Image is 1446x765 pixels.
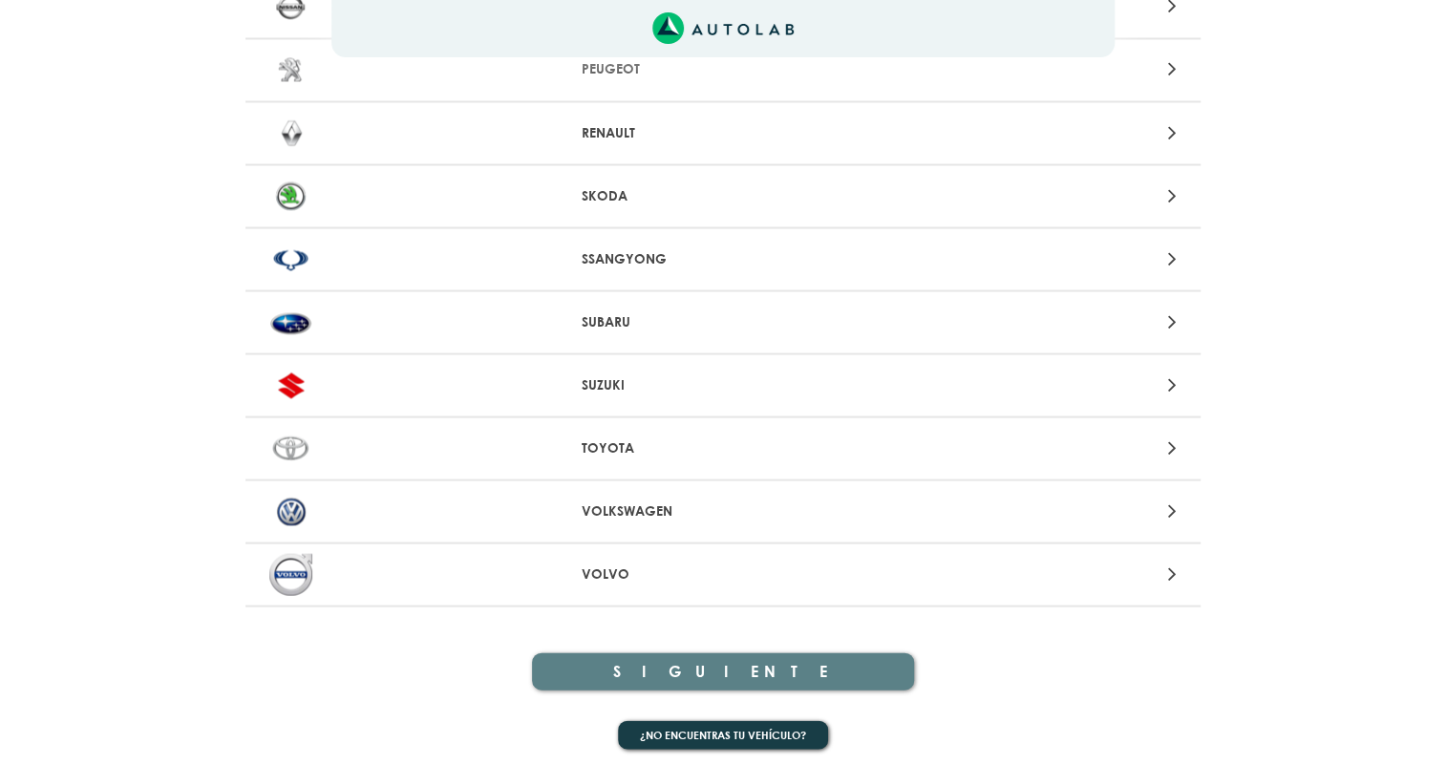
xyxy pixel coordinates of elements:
button: SIGUIENTE [532,652,914,690]
img: VOLKSWAGEN [269,490,312,532]
img: RENAULT [269,112,312,154]
p: VOLKSWAGEN [582,500,865,521]
p: SUBARU [582,311,865,331]
p: RENAULT [582,122,865,142]
p: VOLVO [582,563,865,584]
p: TOYOTA [582,437,865,457]
p: PEUGEOT [582,59,865,79]
img: VOLVO [269,553,312,595]
img: TOYOTA [269,427,312,469]
p: SKODA [582,185,865,205]
p: SSANGYONG [582,248,865,268]
img: SKODA [269,175,312,217]
a: Link al sitio de autolab [652,18,795,36]
img: PEUGEOT [269,49,312,91]
img: SUBARU [269,301,312,343]
p: SUZUKI [582,374,865,394]
img: SSANGYONG [269,238,312,280]
button: ¿No encuentras tu vehículo? [618,720,828,750]
img: SUZUKI [269,364,312,406]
